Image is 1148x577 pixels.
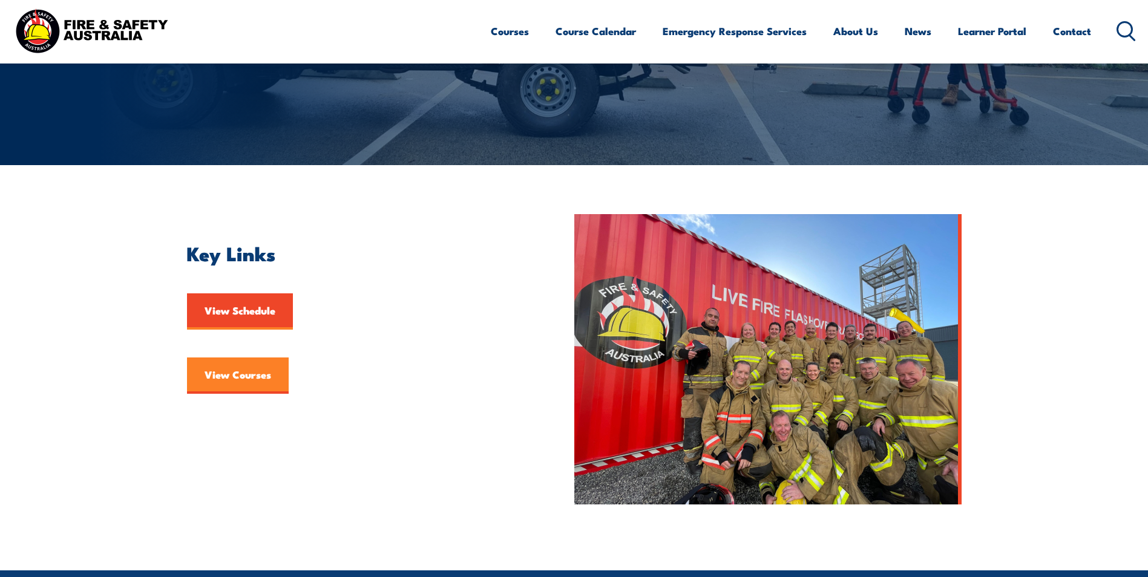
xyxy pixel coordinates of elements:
a: About Us [833,15,878,47]
a: Learner Portal [958,15,1026,47]
a: Contact [1053,15,1091,47]
img: FSA People – Team photo aug 2023 [574,214,962,504]
h2: Key Links [187,244,519,261]
a: Course Calendar [556,15,636,47]
a: View Schedule [187,293,293,330]
a: News [905,15,931,47]
a: Courses [491,15,529,47]
a: View Courses [187,357,289,394]
a: Emergency Response Services [663,15,807,47]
